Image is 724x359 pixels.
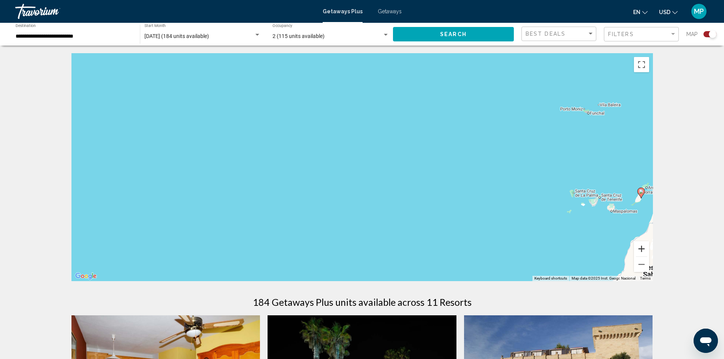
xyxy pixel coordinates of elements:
button: Zoom out [634,257,649,272]
button: Filter [604,27,679,42]
button: Change currency [659,6,678,17]
span: Best Deals [526,31,566,37]
button: Zoom in [634,241,649,256]
span: Map data ©2025 Inst. Geogr. Nacional [572,276,635,280]
button: Change language [633,6,648,17]
button: Toggle fullscreen view [634,57,649,72]
span: Search [440,32,467,38]
a: Getaways Plus [323,8,363,14]
a: Travorium [15,4,315,19]
iframe: Button to launch messaging window [694,329,718,353]
span: Map [686,29,698,40]
a: Terms [640,276,651,280]
a: Open this area in Google Maps (opens a new window) [73,271,98,281]
button: User Menu [689,3,709,19]
mat-select: Sort by [526,31,594,37]
button: Search [393,27,514,41]
span: 2 (115 units available) [272,33,325,39]
span: en [633,9,640,15]
span: [DATE] (184 units available) [144,33,209,39]
span: USD [659,9,670,15]
img: Google [73,271,98,281]
button: Keyboard shortcuts [534,276,567,281]
h1: 184 Getaways Plus units available across 11 Resorts [253,296,472,308]
span: Filters [608,31,634,37]
span: MP [694,8,704,15]
a: Getaways [378,8,402,14]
